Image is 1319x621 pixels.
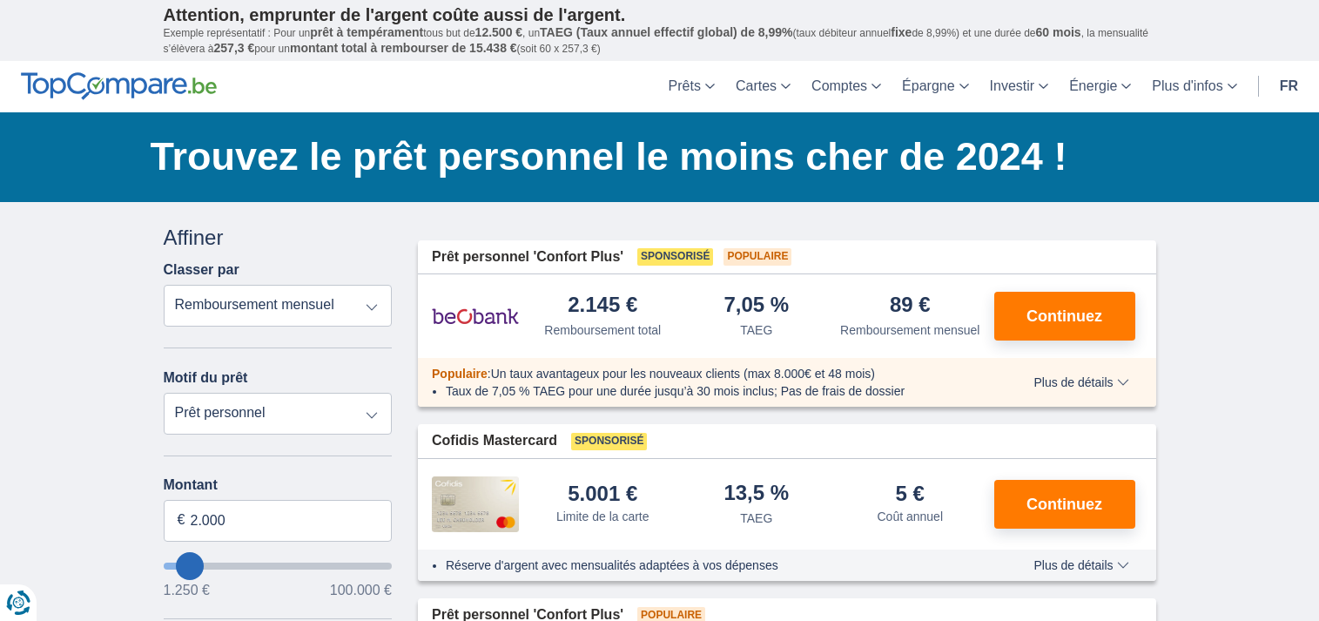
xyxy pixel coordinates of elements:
[891,25,912,39] span: fixe
[164,370,248,386] label: Motif du prêt
[164,477,393,493] label: Montant
[491,367,875,381] span: Un taux avantageux pour les nouveaux clients (max 8.000€ et 48 mois)
[1033,376,1128,388] span: Plus de détails
[310,25,423,39] span: prêt à tempérament
[151,130,1156,184] h1: Trouvez le prêt personnel le moins cher de 2024 !
[994,292,1135,341] button: Continuez
[1020,375,1141,389] button: Plus de détails
[801,61,892,112] a: Comptes
[432,367,488,381] span: Populaire
[432,476,519,532] img: pret personnel Cofidis CC
[540,25,792,39] span: TAEG (Taux annuel effectif global) de 8,99%
[1033,559,1128,571] span: Plus de détails
[418,365,997,382] div: :
[290,41,517,55] span: montant total à rembourser de 15.438 €
[475,25,523,39] span: 12.500 €
[840,321,979,339] div: Remboursement mensuel
[556,508,649,525] div: Limite de la carte
[568,294,637,318] div: 2.145 €
[1026,496,1102,512] span: Continuez
[740,321,772,339] div: TAEG
[178,510,185,530] span: €
[637,248,713,266] span: Sponsorisé
[1269,61,1309,112] a: fr
[164,4,1156,25] p: Attention, emprunter de l'argent coûte aussi de l'argent.
[890,294,931,318] div: 89 €
[164,25,1156,57] p: Exemple représentatif : Pour un tous but de , un (taux débiteur annuel de 8,99%) et une durée de ...
[740,510,772,527] div: TAEG
[723,483,789,506] div: 13,5 %
[994,480,1135,529] button: Continuez
[164,223,393,253] div: Affiner
[1026,308,1102,324] span: Continuez
[571,433,647,450] span: Sponsorisé
[432,294,519,338] img: pret personnel Beobank
[214,41,255,55] span: 257,3 €
[164,262,239,278] label: Classer par
[1141,61,1247,112] a: Plus d'infos
[446,382,983,400] li: Taux de 7,05 % TAEG pour une durée jusqu’à 30 mois inclus; Pas de frais de dossier
[1059,61,1141,112] a: Énergie
[432,431,557,451] span: Cofidis Mastercard
[979,61,1060,112] a: Investir
[1036,25,1081,39] span: 60 mois
[544,321,661,339] div: Remboursement total
[896,483,925,504] div: 5 €
[725,61,801,112] a: Cartes
[877,508,943,525] div: Coût annuel
[432,247,623,267] span: Prêt personnel 'Confort Plus'
[658,61,725,112] a: Prêts
[568,483,637,504] div: 5.001 €
[723,248,791,266] span: Populaire
[446,557,983,574] li: Réserve d'argent avec mensualités adaptées à vos dépenses
[892,61,979,112] a: Épargne
[164,563,393,570] input: wantToBorrow
[723,294,789,318] div: 7,05 %
[164,584,210,597] span: 1.250 €
[21,72,217,100] img: TopCompare
[1020,558,1141,572] button: Plus de détails
[330,584,392,597] span: 100.000 €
